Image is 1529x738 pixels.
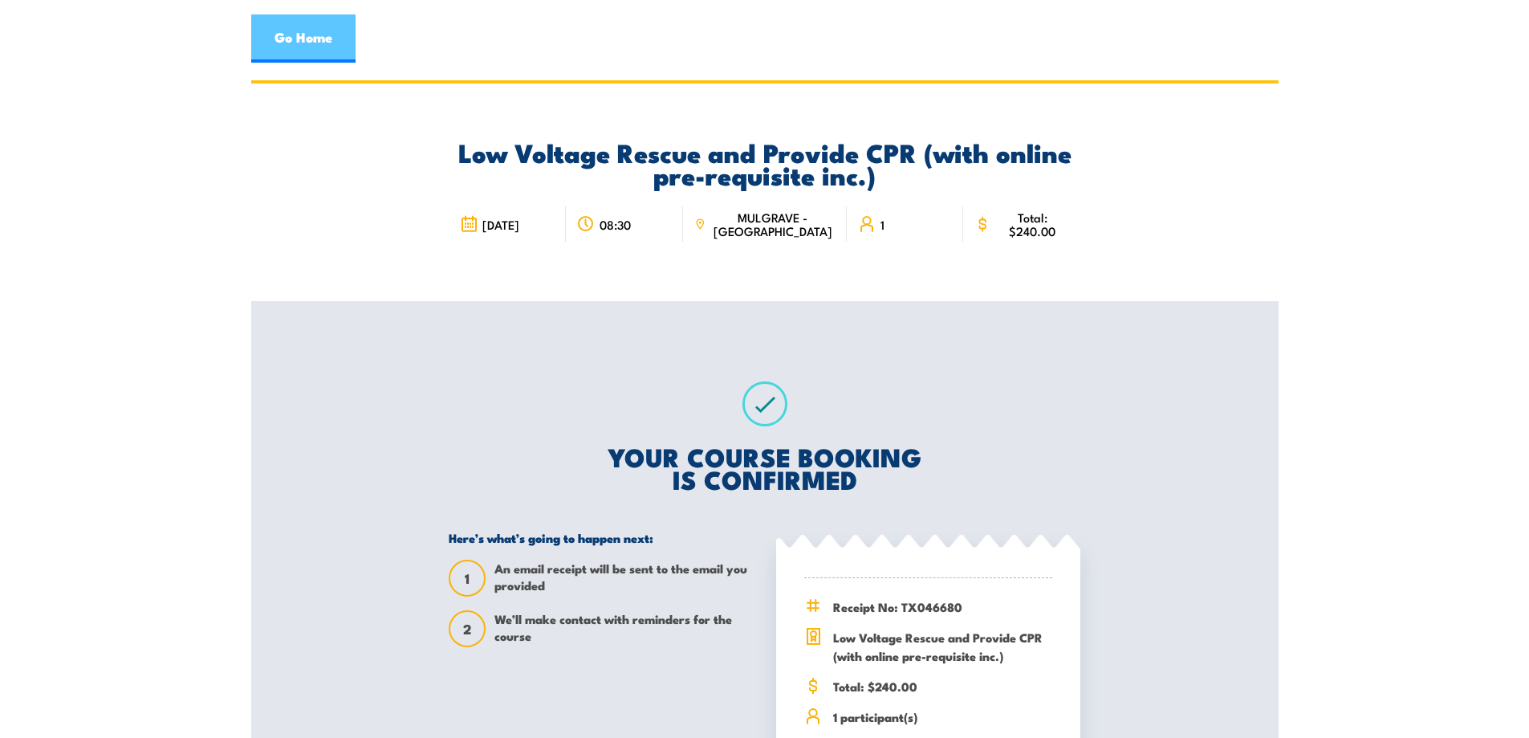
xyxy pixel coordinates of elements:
[996,210,1069,238] span: Total: $240.00
[710,210,836,238] span: MULGRAVE - [GEOGRAPHIC_DATA]
[833,677,1052,695] span: Total: $240.00
[833,628,1052,665] span: Low Voltage Rescue and Provide CPR (with online pre-requisite inc.)
[449,445,1080,490] h2: YOUR COURSE BOOKING IS CONFIRMED
[449,141,1080,186] h2: Low Voltage Rescue and Provide CPR (with online pre-requisite inc.)
[600,218,631,231] span: 08:30
[494,610,753,647] span: We’ll make contact with reminders for the course
[449,530,753,545] h5: Here’s what’s going to happen next:
[450,570,484,587] span: 1
[833,597,1052,616] span: Receipt No: TX046680
[880,218,884,231] span: 1
[251,14,356,63] a: Go Home
[482,218,519,231] span: [DATE]
[833,707,1052,726] span: 1 participant(s)
[450,621,484,638] span: 2
[494,560,753,597] span: An email receipt will be sent to the email you provided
